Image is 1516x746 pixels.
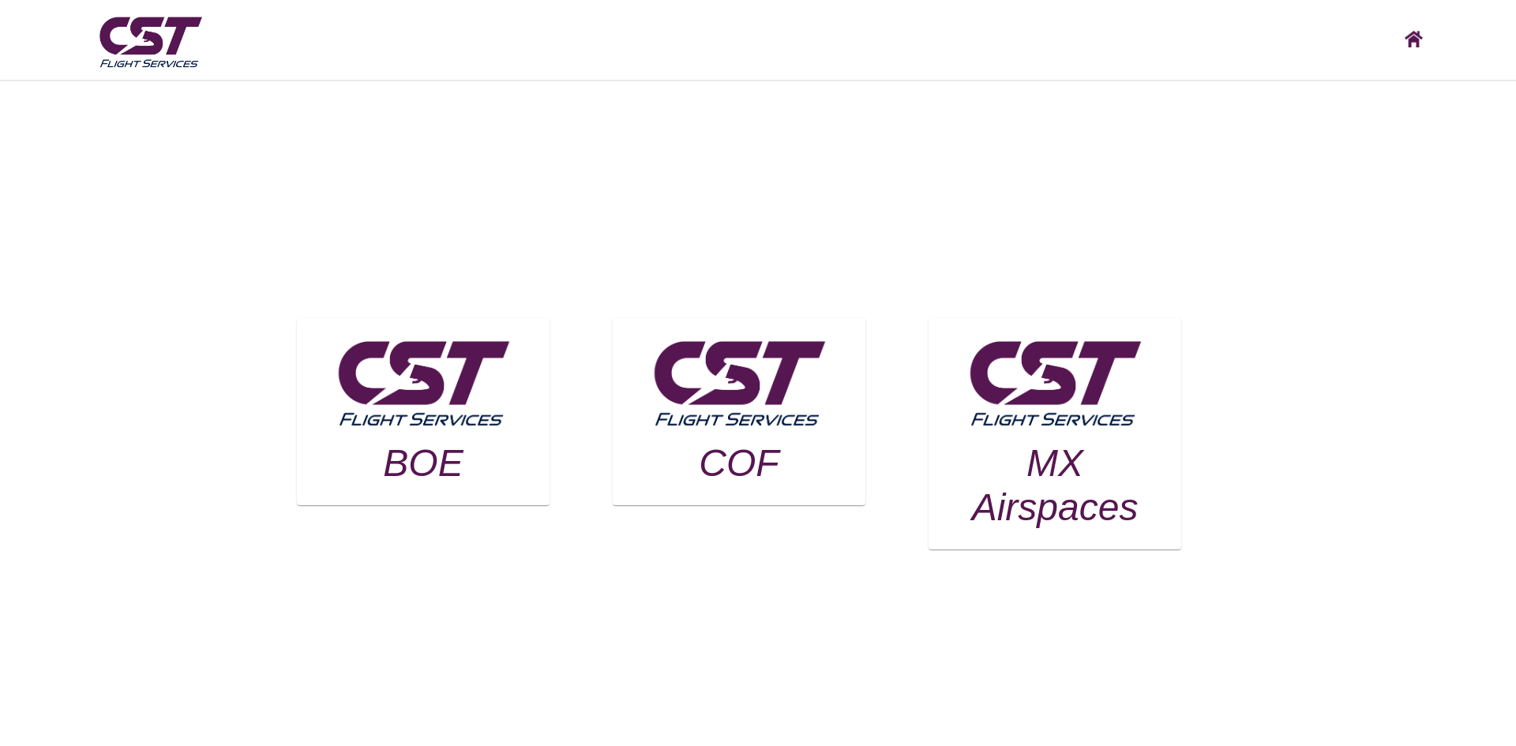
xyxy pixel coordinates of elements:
[647,330,831,433] img: COF
[632,441,846,485] h3: COF
[96,10,205,72] img: CST Flight Services logo
[317,441,530,485] h3: BOE
[948,441,1161,530] h3: MX Airspaces
[1405,31,1423,47] img: CST logo, click here to go home screen
[332,330,515,433] img: BOE
[963,330,1146,433] img: MX Airspaces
